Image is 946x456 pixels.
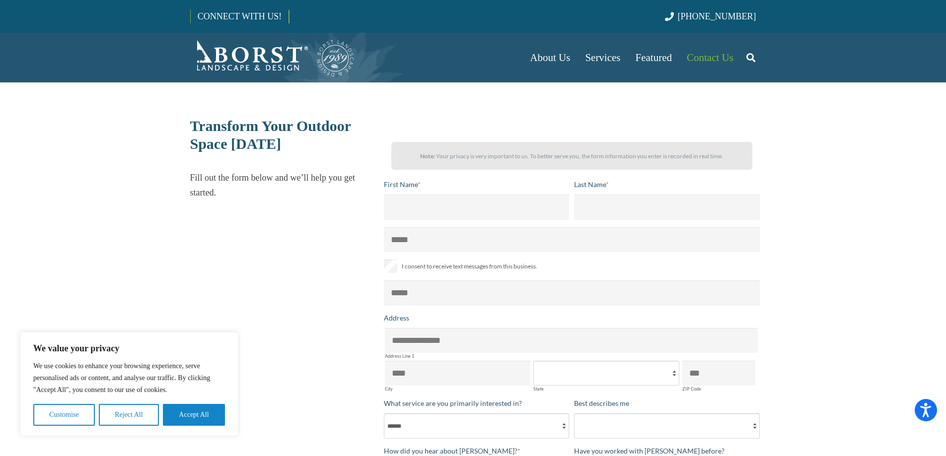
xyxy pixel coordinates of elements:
[191,4,289,28] a: CONNECT WITH US!
[420,152,435,160] strong: Note:
[574,195,760,219] input: Last Name*
[20,332,238,436] div: We value your privacy
[665,11,756,21] a: [PHONE_NUMBER]
[574,447,725,455] span: Have you worked with [PERSON_NAME] before?
[33,404,95,426] button: Customise
[385,387,531,391] label: City
[679,33,741,82] a: Contact Us
[33,360,225,396] p: We use cookies to enhance your browsing experience, serve personalised ads or content, and analys...
[741,45,761,70] a: Search
[33,342,225,354] p: We value your privacy
[636,52,672,64] span: Featured
[190,170,375,200] p: Fill out the form below and we’ll help you get started.
[682,387,755,391] label: ZIP Code
[190,118,351,152] span: Transform Your Outdoor Space [DATE]
[190,38,355,77] a: Borst-Logo
[402,261,537,272] span: I consent to receive text messages from this business.
[574,180,606,189] span: Last Name
[384,195,570,219] input: First Name*
[384,314,409,322] span: Address
[384,413,570,438] select: What service are you primarily interested in?
[628,33,679,82] a: Featured
[687,52,733,64] span: Contact Us
[522,33,578,82] a: About Us
[384,180,418,189] span: First Name
[585,52,620,64] span: Services
[384,399,522,407] span: What service are you primarily interested in?
[678,11,756,21] span: [PHONE_NUMBER]
[530,52,570,64] span: About Us
[384,447,517,455] span: How did you hear about [PERSON_NAME]?
[533,387,679,391] label: State
[385,354,758,358] label: Address Line 1
[574,399,629,407] span: Best describes me
[163,404,225,426] button: Accept All
[574,413,760,438] select: Best describes me
[99,404,159,426] button: Reject All
[400,149,743,164] p: Your privacy is very important to us. To better serve you, the form information you enter is reco...
[578,33,628,82] a: Services
[384,260,397,273] input: I consent to receive text messages from this business.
